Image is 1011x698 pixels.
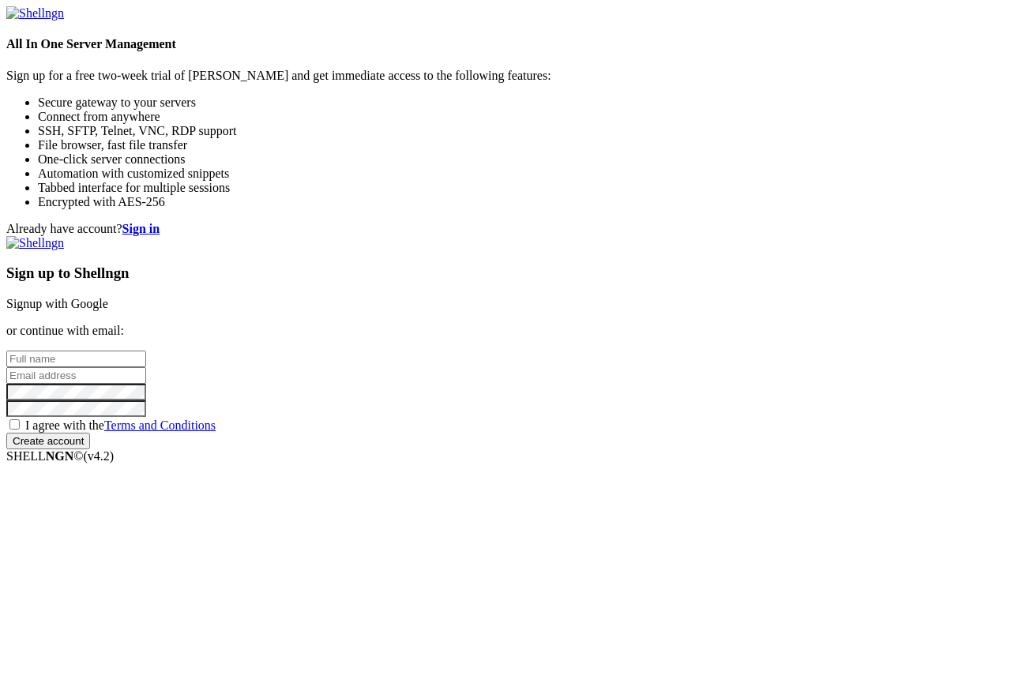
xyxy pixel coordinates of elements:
b: NGN [46,449,74,463]
li: Automation with customized snippets [38,167,1005,181]
li: Encrypted with AES-256 [38,195,1005,209]
h3: Sign up to Shellngn [6,265,1005,282]
input: I agree with theTerms and Conditions [9,419,20,430]
li: One-click server connections [38,152,1005,167]
span: 4.2.0 [84,449,115,463]
li: File browser, fast file transfer [38,138,1005,152]
input: Email address [6,367,146,384]
li: Tabbed interface for multiple sessions [38,181,1005,195]
li: Connect from anywhere [38,110,1005,124]
input: Create account [6,433,90,449]
div: Already have account? [6,222,1005,236]
li: Secure gateway to your servers [38,96,1005,110]
input: Full name [6,351,146,367]
a: Signup with Google [6,297,108,310]
li: SSH, SFTP, Telnet, VNC, RDP support [38,124,1005,138]
span: SHELL © [6,449,114,463]
p: Sign up for a free two-week trial of [PERSON_NAME] and get immediate access to the following feat... [6,69,1005,83]
img: Shellngn [6,236,64,250]
h4: All In One Server Management [6,37,1005,51]
p: or continue with email: [6,324,1005,338]
img: Shellngn [6,6,64,21]
a: Terms and Conditions [104,418,216,432]
span: I agree with the [25,418,216,432]
a: Sign in [122,222,160,235]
